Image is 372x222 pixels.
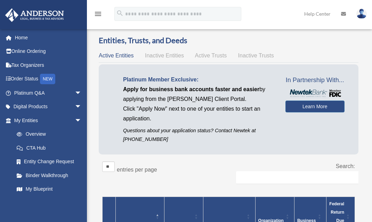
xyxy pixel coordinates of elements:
a: Binder Walkthrough [10,168,89,182]
p: Click "Apply Now" next to one of your entities to start an application. [123,104,275,124]
div: NEW [40,74,55,84]
img: Anderson Advisors Platinum Portal [3,8,66,22]
a: Platinum Q&Aarrow_drop_down [5,86,92,100]
a: Tax Organizers [5,58,92,72]
a: Tax Due Dates [10,196,89,210]
span: Active Entities [99,53,134,58]
img: NewtekBankLogoSM.png [289,89,341,97]
img: User Pic [356,9,367,19]
span: arrow_drop_down [75,86,89,100]
a: Overview [10,127,85,141]
a: CTA Hub [10,141,89,155]
span: Inactive Trusts [238,53,274,58]
span: arrow_drop_down [75,113,89,128]
label: Search: [336,163,355,169]
a: My Entitiesarrow_drop_down [5,113,89,127]
a: Digital Productsarrow_drop_down [5,100,92,114]
span: Apply for business bank accounts faster and easier [123,86,259,92]
i: search [116,9,124,17]
span: Inactive Entities [145,53,184,58]
a: Home [5,31,92,45]
a: menu [94,12,102,18]
label: entries per page [117,167,157,173]
a: Entity Change Request [10,155,89,169]
span: arrow_drop_down [75,100,89,114]
span: Active Trusts [195,53,227,58]
a: My Blueprint [10,182,89,196]
span: In Partnership With... [285,75,345,86]
a: Learn More [285,101,345,112]
a: Online Ordering [5,45,92,58]
p: Questions about your application status? Contact Newtek at [PHONE_NUMBER] [123,126,275,144]
i: menu [94,10,102,18]
a: Order StatusNEW [5,72,92,86]
p: by applying from the [PERSON_NAME] Client Portal. [123,85,275,104]
h3: Entities, Trusts, and Deeds [99,35,358,46]
p: Platinum Member Exclusive: [123,75,275,85]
